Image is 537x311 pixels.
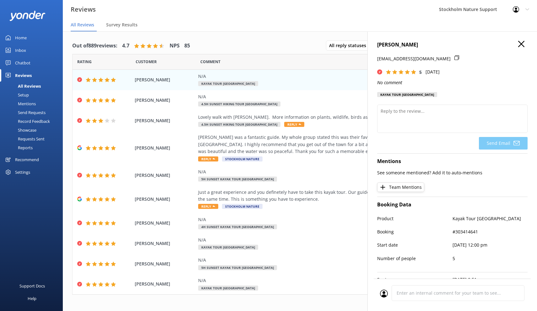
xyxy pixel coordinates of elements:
p: Kayak Tour [GEOGRAPHIC_DATA] [453,215,528,222]
div: [PERSON_NAME] was a fantastic guide. My whole group stated this was their favorite tour experienc... [198,134,484,155]
a: All Reviews [4,82,63,90]
span: 5h Sunset Kayak Tour [GEOGRAPHIC_DATA] [198,177,277,182]
p: Start date [377,242,453,248]
span: 4.5h Sunset Hiking Tour [GEOGRAPHIC_DATA] [198,101,280,106]
span: Kayak Tour [GEOGRAPHIC_DATA] [198,245,258,250]
h3: Reviews [71,4,96,14]
i: No comment [377,79,402,85]
div: Just a great experience and you definetely have to take this kayak tour. Our guide was awesome be... [198,189,484,203]
span: [PERSON_NAME] [135,117,195,124]
div: Record Feedback [4,117,50,126]
div: N/A [198,216,484,223]
div: Support Docs [19,280,45,292]
p: 5 [453,255,528,262]
a: Showcase [4,126,63,134]
span: Reply [198,156,218,161]
p: #303414641 [453,228,528,235]
span: All reply statuses [329,42,370,49]
p: Booking [377,228,453,235]
span: [PERSON_NAME] [135,145,195,151]
h4: Out of 889 reviews: [72,42,117,50]
p: Product [377,215,453,222]
div: Setup [4,90,29,99]
div: N/A [198,168,484,175]
div: Chatbot [15,57,30,69]
button: Team Mentions [377,183,424,192]
h4: 4.7 [122,42,129,50]
div: Inbox [15,44,26,57]
a: Record Feedback [4,117,63,126]
span: 5 [419,69,422,75]
span: 4h Sunset Kayak Tour [GEOGRAPHIC_DATA] [198,224,277,229]
span: [PERSON_NAME] [135,172,195,179]
span: All Reviews [71,22,94,28]
img: yonder-white-logo.png [9,11,46,21]
div: N/A [198,237,484,243]
span: [PERSON_NAME] [135,76,195,83]
div: Showcase [4,126,36,134]
h4: Mentions [377,157,528,166]
h4: [PERSON_NAME] [377,41,528,49]
p: [EMAIL_ADDRESS][DOMAIN_NAME] [377,55,451,62]
a: Setup [4,90,63,99]
p: Number of people [377,255,453,262]
span: Date [77,59,92,65]
p: Sent [377,276,453,283]
span: Survey Results [106,22,138,28]
div: Help [28,292,36,305]
div: Requests Sent [4,134,45,143]
div: Recommend [15,153,39,166]
span: [PERSON_NAME] [135,97,195,104]
a: Requests Sent [4,134,63,143]
span: Kayak Tour [GEOGRAPHIC_DATA] [198,81,258,86]
h4: 85 [184,42,190,50]
span: Stockholm Nature [222,156,263,161]
div: Mentions [4,99,36,108]
span: [PERSON_NAME] [135,240,195,247]
span: Kayak Tour [GEOGRAPHIC_DATA] [198,286,258,291]
button: Close [518,41,524,48]
div: Settings [15,166,30,178]
a: Reports [4,143,63,152]
a: Mentions [4,99,63,108]
div: N/A [198,73,484,80]
span: Date [136,59,157,65]
div: N/A [198,277,484,284]
div: Kayak Tour [GEOGRAPHIC_DATA] [377,92,437,97]
span: 4.5h Sunset Hiking Tour [GEOGRAPHIC_DATA] [198,122,280,127]
div: N/A [198,257,484,264]
img: user_profile.svg [380,290,388,297]
div: All Reviews [4,82,41,90]
div: Send Requests [4,108,46,117]
h4: NPS [170,42,180,50]
span: [PERSON_NAME] [135,196,195,203]
h4: Booking Data [377,201,528,209]
span: 5h Sunset Kayak Tour [GEOGRAPHIC_DATA] [198,265,277,270]
p: [DATE] 9:51am [453,276,528,283]
span: Question [200,59,220,65]
p: [DATE] [426,68,440,75]
div: N/A [198,93,484,100]
span: Reply [198,204,218,209]
span: [PERSON_NAME] [135,281,195,287]
span: [PERSON_NAME] [135,220,195,226]
div: Lovely walk with [PERSON_NAME]. More information on plants, wildlife, birds as we walked but iver... [198,114,484,121]
span: Reply [284,122,304,127]
div: Home [15,31,27,44]
a: Send Requests [4,108,63,117]
div: Reviews [15,69,32,82]
div: Reports [4,143,33,152]
p: See someone mentioned? Add it to auto-mentions [377,169,528,176]
p: [DATE] 12:00 pm [453,242,528,248]
span: Stockholm Nature [222,204,263,209]
span: [PERSON_NAME] [135,260,195,267]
